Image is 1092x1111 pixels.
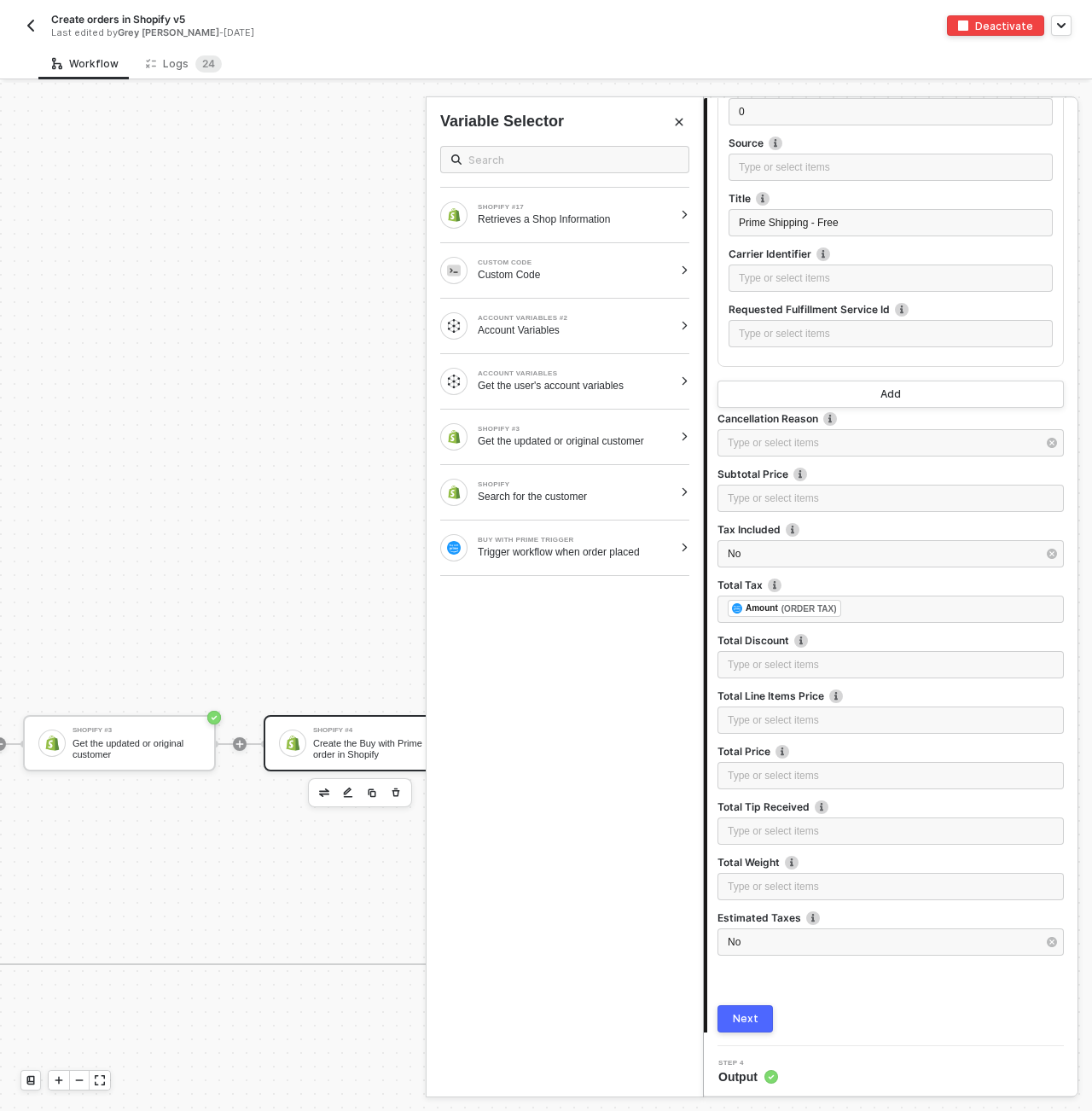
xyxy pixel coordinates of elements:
[478,315,673,322] div: ACCOUNT VARIABLES #2
[146,55,222,73] div: Logs
[718,1068,778,1085] span: Output
[447,541,461,555] img: Block
[729,191,1053,206] label: Title
[746,601,778,616] div: Amount
[958,20,968,31] img: deactivate
[24,19,38,32] img: back
[202,57,208,70] span: 2
[717,381,1064,408] button: Add
[478,370,673,377] div: ACCOUNT VARIABLES
[768,579,781,592] img: icon-info
[823,412,837,426] img: icon-info
[478,490,673,503] div: Search for the customer
[717,689,1064,703] label: Total Line Items Price
[717,578,1064,592] label: Total Tax
[793,468,807,481] img: icon-info
[20,15,41,36] button: back
[786,523,799,537] img: icon-info
[806,911,820,925] img: icon-info
[669,112,689,132] button: Close
[208,57,215,70] span: 4
[717,1005,773,1032] button: Next
[717,411,1064,426] label: Cancellation Reason
[478,259,673,266] div: CUSTOM CODE
[816,247,830,261] img: icon-info
[451,154,462,165] img: search
[478,212,673,226] div: Retrieves a Shop Information
[717,522,1064,537] label: Tax Included
[728,936,741,948] span: No
[478,426,673,433] div: SHOPIFY #3
[775,745,789,759] img: icon-info
[447,319,461,333] img: Block
[704,1060,1077,1085] div: Step 4Output
[51,12,185,26] span: Create orders in Shopify v5
[440,111,564,132] div: Variable Selector
[739,217,839,229] span: Prime Shipping - Free
[733,1012,758,1026] div: Next
[717,855,1064,870] label: Total Weight
[51,26,507,39] div: Last edited by - [DATE]
[478,537,673,544] div: BUY WITH PRIME TRIGGER
[468,150,678,169] input: Search
[52,57,119,71] div: Workflow
[756,192,770,206] img: icon-info
[74,1075,84,1085] span: icon-minus
[739,106,745,118] span: 0
[829,689,843,703] img: icon-info
[717,800,1064,814] label: Total Tip Received
[478,434,673,448] div: Get the updated or original customer
[447,486,461,499] img: Block
[717,910,1064,925] label: Estimated Taxes
[447,208,461,222] img: Block
[880,387,901,401] div: Add
[729,302,1053,317] label: Requested Fulfillment Service Id
[769,137,782,150] img: icon-info
[785,856,799,870] img: icon-info
[781,602,837,616] div: (ORDER TAX)
[478,379,673,393] div: Get the user's account variables
[478,545,673,559] div: Trigger workflow when order placed
[195,55,222,73] sup: 24
[478,204,673,211] div: SHOPIFY #17
[717,467,1064,481] label: Subtotal Price
[717,744,1064,759] label: Total Price
[478,481,673,488] div: SHOPIFY
[447,375,461,388] img: Block
[95,1075,105,1085] span: icon-expand
[728,548,741,560] span: No
[729,247,1053,261] label: Carrier Identifier
[478,323,673,337] div: Account Variables
[732,603,742,614] img: fieldIcon
[478,268,673,282] div: Custom Code
[729,136,1053,150] label: Source
[118,26,219,38] span: Grey [PERSON_NAME]
[815,800,828,814] img: icon-info
[895,303,909,317] img: icon-info
[975,19,1033,33] div: Deactivate
[447,264,461,277] img: Block
[447,430,461,444] img: Block
[947,15,1044,36] button: deactivateDeactivate
[718,1060,778,1067] span: Step 4
[717,633,1064,648] label: Total Discount
[54,1075,64,1085] span: icon-play
[794,634,808,648] img: icon-info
